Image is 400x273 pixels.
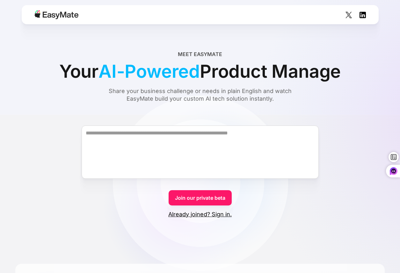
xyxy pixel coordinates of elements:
div: Meet EasyMate [178,50,222,58]
span: Product Manage [200,58,341,85]
span: AI-Powered [98,58,200,85]
div: Share your business challenge or needs in plain English and watch EasyMate build your custom AI t... [97,87,304,103]
img: Easymate logo [34,10,78,19]
a: Join our private beta [169,190,232,205]
div: Your [59,58,341,85]
a: Already joined? Sign in. [168,211,232,218]
img: Social Icon [345,12,352,18]
img: Social Icon [360,12,366,18]
form: Form [15,114,385,218]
